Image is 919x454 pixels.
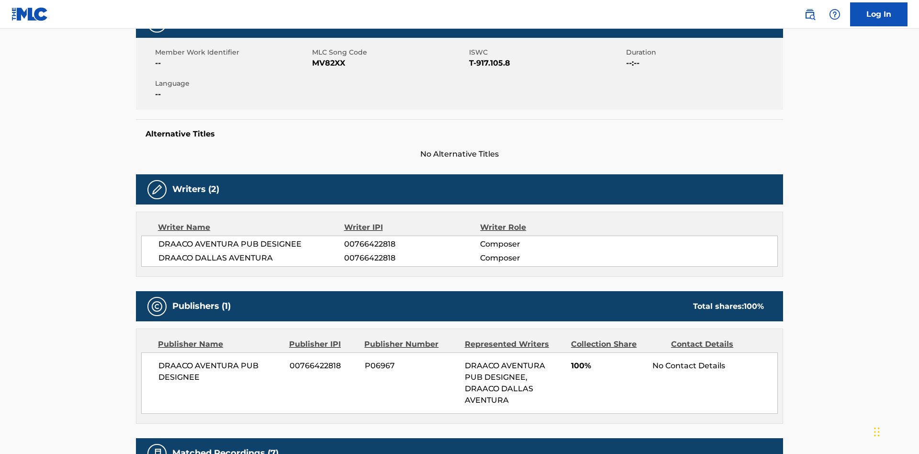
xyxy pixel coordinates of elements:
[469,57,624,69] span: T-917.105.8
[829,9,841,20] img: help
[480,238,604,250] span: Composer
[158,360,282,383] span: DRAACO AVENTURA PUB DESIGNEE
[172,184,219,195] h5: Writers (2)
[365,360,458,372] span: P06967
[344,238,480,250] span: 00766422818
[158,252,344,264] span: DRAACO DALLAS AVENTURA
[874,418,880,446] div: Drag
[480,222,604,233] div: Writer Role
[158,339,282,350] div: Publisher Name
[151,301,163,312] img: Publishers
[480,252,604,264] span: Composer
[155,47,310,57] span: Member Work Identifier
[155,79,310,89] span: Language
[652,360,777,372] div: No Contact Details
[344,252,480,264] span: 00766422818
[850,2,908,26] a: Log In
[571,360,645,372] span: 100%
[155,57,310,69] span: --
[136,148,783,160] span: No Alternative Titles
[744,302,764,311] span: 100 %
[671,339,764,350] div: Contact Details
[312,57,467,69] span: MV82XX
[158,222,344,233] div: Writer Name
[626,47,781,57] span: Duration
[151,184,163,195] img: Writers
[626,57,781,69] span: --:--
[465,339,564,350] div: Represented Writers
[146,129,773,139] h5: Alternative Titles
[290,360,358,372] span: 00766422818
[172,301,231,312] h5: Publishers (1)
[804,9,816,20] img: search
[825,5,844,24] div: Help
[469,47,624,57] span: ISWC
[158,238,344,250] span: DRAACO AVENTURA PUB DESIGNEE
[312,47,467,57] span: MLC Song Code
[344,222,481,233] div: Writer IPI
[465,361,545,405] span: DRAACO AVENTURA PUB DESIGNEE, DRAACO DALLAS AVENTURA
[871,408,919,454] iframe: Chat Widget
[289,339,357,350] div: Publisher IPI
[155,89,310,100] span: --
[11,7,48,21] img: MLC Logo
[571,339,664,350] div: Collection Share
[693,301,764,312] div: Total shares:
[800,5,819,24] a: Public Search
[364,339,457,350] div: Publisher Number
